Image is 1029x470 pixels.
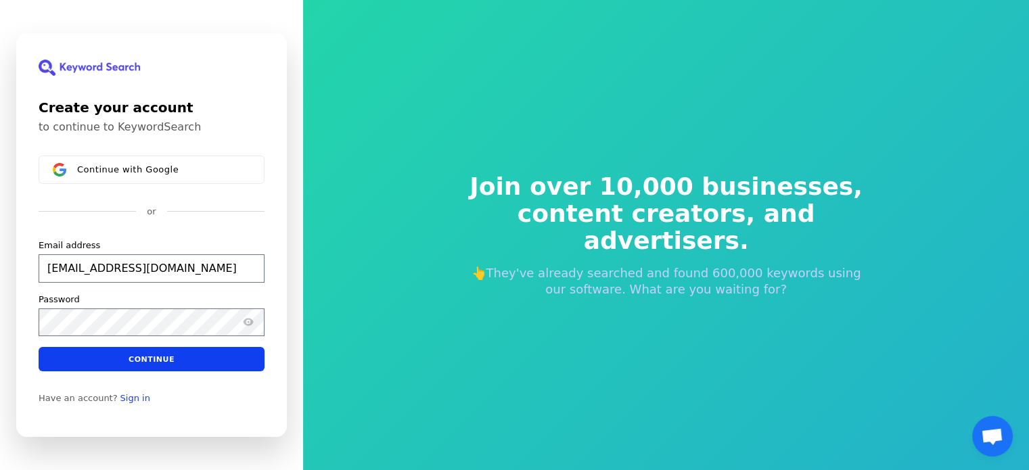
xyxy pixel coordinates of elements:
button: Sign in with GoogleContinue with Google [39,156,265,184]
img: tab_domain_overview_orange.svg [57,78,68,89]
div: Domínio [72,80,104,89]
span: Have an account? [39,393,118,404]
span: Join over 10,000 businesses, [461,173,872,200]
span: Continue with Google [77,164,179,175]
p: to continue to KeywordSearch [39,120,265,134]
img: tab_keywords_by_traffic_grey.svg [147,78,158,89]
img: KeywordSearch [39,60,140,76]
p: 👆They've already searched and found 600,000 keywords using our software. What are you waiting for? [461,265,872,298]
label: Email address [39,239,100,252]
img: Sign in with Google [53,163,66,177]
label: Password [39,293,80,306]
img: logo_orange.svg [22,22,32,32]
img: website_grey.svg [22,35,32,46]
div: v 4.0.25 [38,22,66,32]
div: [PERSON_NAME]: [DOMAIN_NAME] [35,35,193,46]
p: or [147,206,156,218]
a: Sign in [120,393,150,404]
div: Palavras-chave [162,80,214,89]
span: content creators, and advertisers. [461,200,872,254]
button: Show password [240,314,256,330]
a: Bate-papo aberto [972,416,1013,456]
h1: Create your account [39,97,265,118]
button: Continue [39,347,265,371]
